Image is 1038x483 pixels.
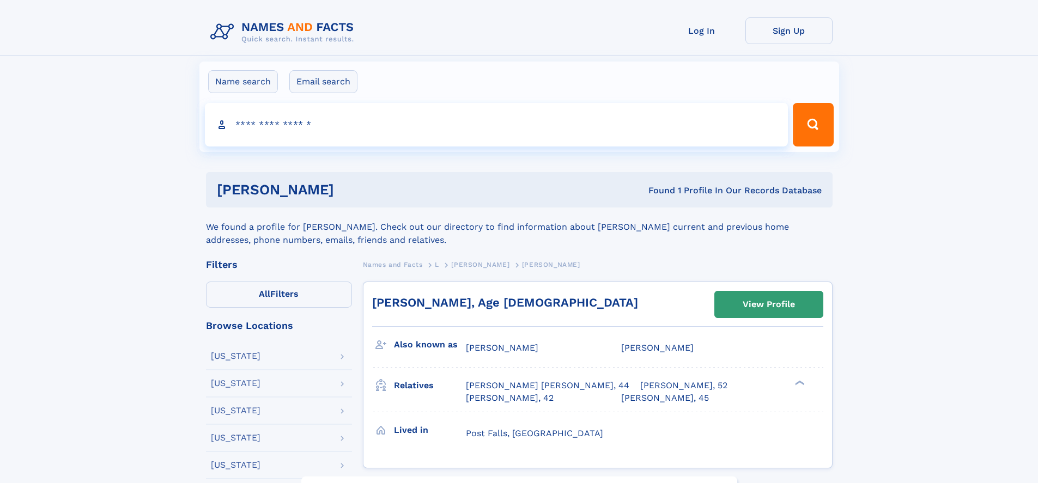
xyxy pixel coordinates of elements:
h3: Also known as [394,335,466,354]
span: [PERSON_NAME] [466,343,538,353]
div: ❯ [792,380,805,387]
div: Browse Locations [206,321,352,331]
h1: [PERSON_NAME] [217,183,491,197]
label: Email search [289,70,357,93]
a: [PERSON_NAME], 42 [466,392,554,404]
a: L [435,258,439,271]
h3: Lived in [394,421,466,439]
a: [PERSON_NAME] [PERSON_NAME], 44 [466,380,629,392]
a: [PERSON_NAME], 52 [640,380,727,392]
a: [PERSON_NAME], 45 [621,392,709,404]
span: [PERSON_NAME] [621,343,694,353]
a: [PERSON_NAME], Age [DEMOGRAPHIC_DATA] [372,296,638,309]
div: Found 1 Profile In Our Records Database [491,185,822,197]
div: [US_STATE] [211,406,260,415]
a: [PERSON_NAME] [451,258,509,271]
div: [US_STATE] [211,461,260,469]
span: Post Falls, [GEOGRAPHIC_DATA] [466,428,603,438]
div: Filters [206,260,352,270]
div: [US_STATE] [211,352,260,360]
a: View Profile [715,291,823,317]
h3: Relatives [394,376,466,395]
a: Log In [658,17,745,44]
label: Filters [206,282,352,308]
img: Logo Names and Facts [206,17,363,47]
a: Names and Facts [363,258,423,271]
input: search input [205,103,788,146]
div: We found a profile for [PERSON_NAME]. Check out our directory to find information about [PERSON_N... [206,207,833,247]
span: [PERSON_NAME] [451,261,509,268]
div: [US_STATE] [211,433,260,442]
span: All [259,289,270,299]
span: [PERSON_NAME] [522,261,580,268]
button: Search Button [793,103,833,146]
a: Sign Up [745,17,833,44]
div: [US_STATE] [211,379,260,388]
span: L [435,261,439,268]
label: Name search [208,70,278,93]
div: View Profile [743,292,795,317]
